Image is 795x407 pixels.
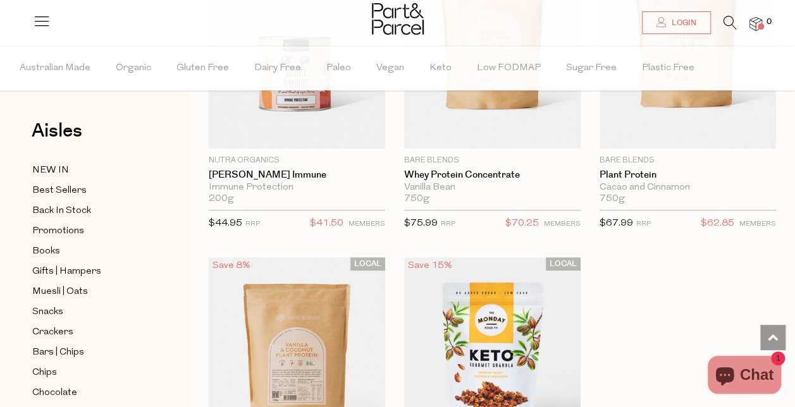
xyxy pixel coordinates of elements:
span: Best Sellers [32,183,87,198]
a: Snacks [32,304,147,320]
a: Login [642,11,711,34]
a: Best Sellers [32,183,147,198]
small: RRP [245,221,260,228]
a: Bars | Chips [32,344,147,360]
span: Chips [32,365,57,380]
span: $75.99 [404,219,438,228]
small: MEMBERS [544,221,581,228]
span: Organic [116,46,151,90]
span: $62.85 [701,216,734,232]
span: Gifts | Hampers [32,264,101,279]
span: 750g [404,193,429,205]
small: MEMBERS [348,221,385,228]
p: Nutra Organics [209,155,385,166]
span: Crackers [32,325,73,340]
p: Bare Blends [404,155,581,166]
span: Login [669,18,696,28]
a: [PERSON_NAME] Immune [209,169,385,181]
a: Back In Stock [32,203,147,219]
a: Promotions [32,223,147,239]
span: $70.25 [505,216,539,232]
span: Promotions [32,224,84,239]
a: Whey Protein Concentrate [404,169,581,181]
div: Immune Protection [209,182,385,193]
span: LOCAL [350,257,385,270]
div: Save 8% [209,257,254,274]
a: Crackers [32,324,147,340]
a: Books [32,243,147,259]
span: Paleo [326,46,351,90]
span: Muesli | Oats [32,284,88,300]
a: 0 [749,17,762,30]
span: NEW IN [32,163,69,178]
inbox-online-store-chat: Shopify online store chat [704,356,785,397]
span: LOCAL [546,257,581,270]
a: NEW IN [32,162,147,178]
div: Vanilla Bean [404,182,581,193]
small: RRP [441,221,455,228]
span: Dairy Free [254,46,301,90]
span: $44.95 [209,219,242,228]
div: Save 15% [404,257,456,274]
span: Gluten Free [176,46,229,90]
span: Keto [429,46,452,90]
span: Low FODMAP [477,46,541,90]
span: Back In Stock [32,203,91,219]
a: Chocolate [32,385,147,401]
span: Snacks [32,305,63,320]
div: Cacao and Cinnamon [600,182,776,193]
span: Sugar Free [566,46,617,90]
a: Muesli | Oats [32,284,147,300]
span: $67.99 [600,219,633,228]
span: Bars | Chips [32,345,84,360]
span: Vegan [376,46,404,90]
p: Bare Blends [600,155,776,166]
a: Chips [32,365,147,380]
span: Australian Made [20,46,90,90]
span: Plastic Free [642,46,694,90]
small: MEMBERS [739,221,776,228]
small: RRP [636,221,651,228]
a: Aisles [32,121,82,153]
a: Plant Protein [600,169,776,181]
span: 200g [209,193,234,205]
span: Chocolate [32,386,77,401]
span: Aisles [32,117,82,145]
span: Books [32,244,60,259]
a: Gifts | Hampers [32,264,147,279]
span: 750g [600,193,625,205]
span: 0 [763,16,775,28]
img: Part&Parcel [372,3,424,35]
span: $41.50 [310,216,343,232]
